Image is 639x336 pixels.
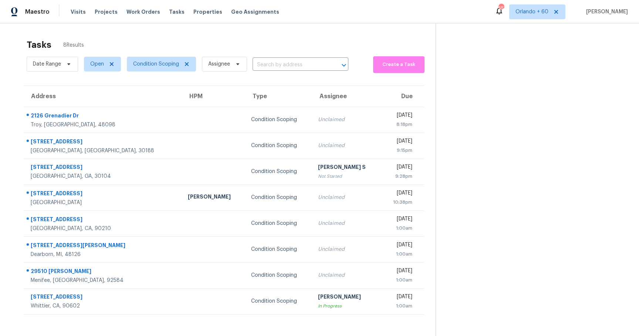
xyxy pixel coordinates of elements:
[387,199,412,206] div: 10:38pm
[188,193,240,202] div: [PERSON_NAME]
[312,86,381,107] th: Assignee
[31,138,176,147] div: [STREET_ADDRESS]
[387,121,412,128] div: 8:18pm
[31,163,176,173] div: [STREET_ADDRESS]
[387,276,412,284] div: 1:00am
[387,163,412,173] div: [DATE]
[318,293,375,302] div: [PERSON_NAME]
[318,194,375,201] div: Unclaimed
[318,116,375,123] div: Unclaimed
[387,302,412,310] div: 1:00am
[31,277,176,284] div: Menifee, [GEOGRAPHIC_DATA], 92584
[126,8,160,16] span: Work Orders
[71,8,86,16] span: Visits
[31,293,176,302] div: [STREET_ADDRESS]
[318,302,375,310] div: In Progress
[387,147,412,154] div: 9:15pm
[63,41,84,49] span: 8 Results
[251,246,306,253] div: Condition Scoping
[208,60,230,68] span: Assignee
[31,225,176,232] div: [GEOGRAPHIC_DATA], CA, 90210
[31,302,176,310] div: Whittier, CA, 90602
[31,147,176,154] div: [GEOGRAPHIC_DATA], [GEOGRAPHIC_DATA], 30188
[31,267,176,277] div: 29510 [PERSON_NAME]
[33,60,61,68] span: Date Range
[182,86,246,107] th: HPM
[31,216,176,225] div: [STREET_ADDRESS]
[251,168,306,175] div: Condition Scoping
[318,142,375,149] div: Unclaimed
[387,137,412,147] div: [DATE]
[387,215,412,224] div: [DATE]
[27,41,51,49] h2: Tasks
[373,56,424,73] button: Create a Task
[193,8,222,16] span: Properties
[251,116,306,123] div: Condition Scoping
[498,4,504,12] div: 557
[583,8,628,16] span: [PERSON_NAME]
[515,8,548,16] span: Orlando + 60
[387,189,412,199] div: [DATE]
[251,142,306,149] div: Condition Scoping
[387,241,412,250] div: [DATE]
[251,297,306,305] div: Condition Scoping
[387,112,412,121] div: [DATE]
[251,194,306,201] div: Condition Scoping
[31,242,176,251] div: [STREET_ADDRESS][PERSON_NAME]
[318,272,375,279] div: Unclaimed
[90,60,104,68] span: Open
[377,60,420,69] span: Create a Task
[387,224,412,232] div: 1:00am
[25,8,50,16] span: Maestro
[31,199,176,206] div: [GEOGRAPHIC_DATA]
[339,60,349,70] button: Open
[318,173,375,180] div: Not Started
[253,59,328,71] input: Search by address
[231,8,279,16] span: Geo Assignments
[133,60,179,68] span: Condition Scoping
[31,112,176,121] div: 2126 Grenadier Dr
[169,9,185,14] span: Tasks
[381,86,424,107] th: Due
[387,250,412,258] div: 1:00am
[318,220,375,227] div: Unclaimed
[251,220,306,227] div: Condition Scoping
[31,121,176,129] div: Troy, [GEOGRAPHIC_DATA], 48098
[251,272,306,279] div: Condition Scoping
[387,173,412,180] div: 9:28pm
[31,251,176,258] div: Dearborn, MI, 48126
[31,190,176,199] div: [STREET_ADDRESS]
[387,267,412,276] div: [DATE]
[318,163,375,173] div: [PERSON_NAME] S
[31,173,176,180] div: [GEOGRAPHIC_DATA], GA, 30104
[318,246,375,253] div: Unclaimed
[95,8,118,16] span: Projects
[24,86,182,107] th: Address
[387,293,412,302] div: [DATE]
[245,86,312,107] th: Type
